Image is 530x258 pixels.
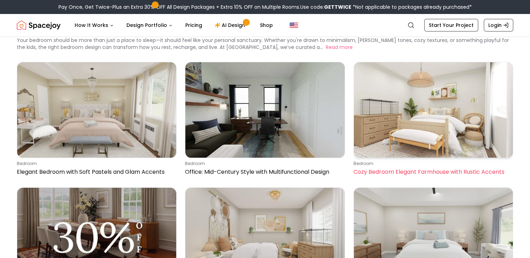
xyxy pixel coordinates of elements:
[17,62,176,158] img: Elegant Bedroom with Soft Pastels and Glam Accents
[180,18,208,32] a: Pricing
[17,62,177,179] a: Elegant Bedroom with Soft Pastels and Glam AccentsbedroomElegant Bedroom with Soft Pastels and Gl...
[484,19,513,31] a: Login
[17,161,174,166] p: bedroom
[353,62,513,179] a: Cozy Bedroom Elegant Farmhouse with Rustic AccentsbedroomCozy Bedroom Elegant Farmhouse with Rust...
[17,18,61,32] img: Spacejoy Logo
[326,44,353,51] button: Read more
[424,19,478,31] a: Start Your Project
[58,3,472,10] div: Pay Once, Get Twice-Plus an Extra 30% OFF All Design Packages + Extra 10% OFF on Multiple Rooms.
[324,3,351,10] b: GETTWICE
[209,18,253,32] a: AI Design
[300,3,351,10] span: Use code:
[254,18,278,32] a: Shop
[17,168,174,176] p: Elegant Bedroom with Soft Pastels and Glam Accents
[185,62,344,158] img: Office: Mid-Century Style with Multifunctional Design
[185,62,345,179] a: Office: Mid-Century Style with Multifunctional DesignbedroomOffice: Mid-Century Style with Multif...
[121,18,178,32] button: Design Portfolio
[69,18,278,32] nav: Main
[353,168,510,176] p: Cozy Bedroom Elegant Farmhouse with Rustic Accents
[354,62,513,158] img: Cozy Bedroom Elegant Farmhouse with Rustic Accents
[353,161,510,166] p: bedroom
[185,161,342,166] p: bedroom
[351,3,472,10] span: *Not applicable to packages already purchased*
[17,14,513,36] nav: Global
[290,21,298,29] img: United States
[185,168,342,176] p: Office: Mid-Century Style with Multifunctional Design
[17,18,61,32] a: Spacejoy
[17,37,509,51] p: Your bedroom should be more than just a place to sleep—it should feel like your personal sanctuar...
[69,18,119,32] button: How It Works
